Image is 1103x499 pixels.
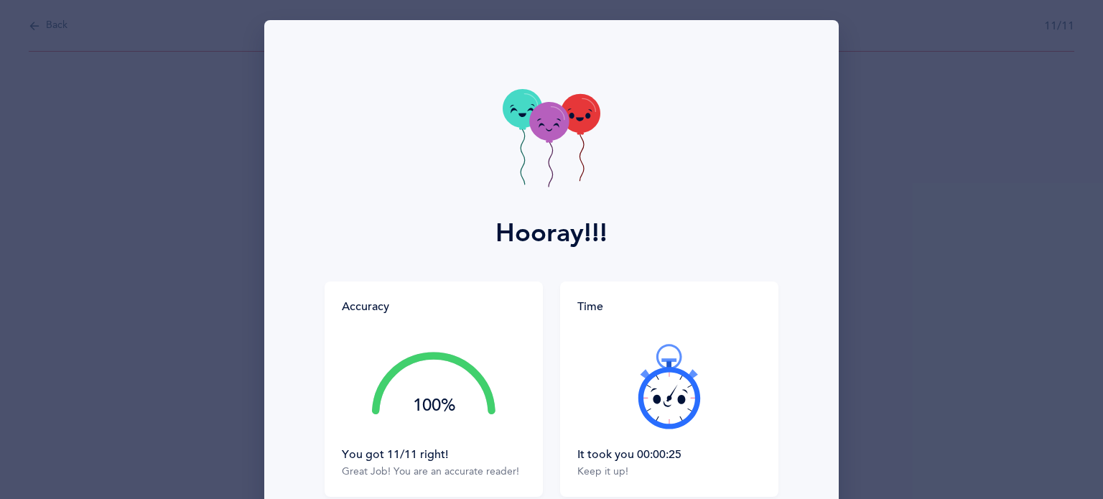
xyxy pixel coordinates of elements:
[577,447,761,462] div: It took you 00:00:25
[372,397,495,414] div: 100%
[342,465,526,480] div: Great Job! You are an accurate reader!
[342,299,389,314] div: Accuracy
[577,465,761,480] div: Keep it up!
[577,299,761,314] div: Time
[342,447,526,462] div: You got 11/11 right!
[495,214,608,253] div: Hooray!!!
